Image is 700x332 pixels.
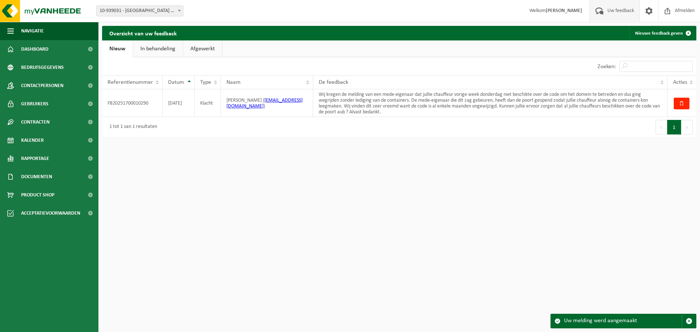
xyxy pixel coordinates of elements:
span: De feedback [319,79,348,85]
button: Previous [656,120,667,134]
span: Kalender [21,131,44,149]
span: Rapportage [21,149,49,168]
td: [PERSON_NAME] ( ) [221,89,313,117]
strong: [PERSON_NAME] [546,8,582,13]
span: Navigatie [21,22,44,40]
td: Wij kregen de melding van een mede-eigenaar dat jullie chauffeur vorige week donderdag niet besch... [313,89,667,117]
td: Klacht [195,89,221,117]
a: Nieuwe feedback geven [629,26,696,40]
span: Datum [168,79,184,85]
div: Uw melding werd aangemaakt [564,314,682,328]
td: [DATE] [163,89,195,117]
label: Zoeken: [598,64,616,70]
span: Type [200,79,211,85]
button: 1 [667,120,681,134]
span: Naam [226,79,241,85]
span: Referentienummer [108,79,153,85]
span: 10-939031 - TROON 17 - OOSTENDE [96,5,183,16]
button: Next [681,120,693,134]
td: FB20251700010290 [102,89,163,117]
a: Afgewerkt [183,40,222,57]
span: Product Shop [21,186,54,204]
h2: Overzicht van uw feedback [102,26,184,40]
a: [EMAIL_ADDRESS][DOMAIN_NAME] [226,98,303,109]
span: 10-939031 - TROON 17 - OOSTENDE [97,6,183,16]
span: Documenten [21,168,52,186]
span: Contactpersonen [21,77,63,95]
div: 1 tot 1 van 1 resultaten [106,121,157,134]
span: Gebruikers [21,95,48,113]
a: In behandeling [133,40,183,57]
span: Acties [673,79,687,85]
span: Acceptatievoorwaarden [21,204,80,222]
span: Dashboard [21,40,48,58]
span: Contracten [21,113,50,131]
a: Nieuw [102,40,133,57]
span: Bedrijfsgegevens [21,58,64,77]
